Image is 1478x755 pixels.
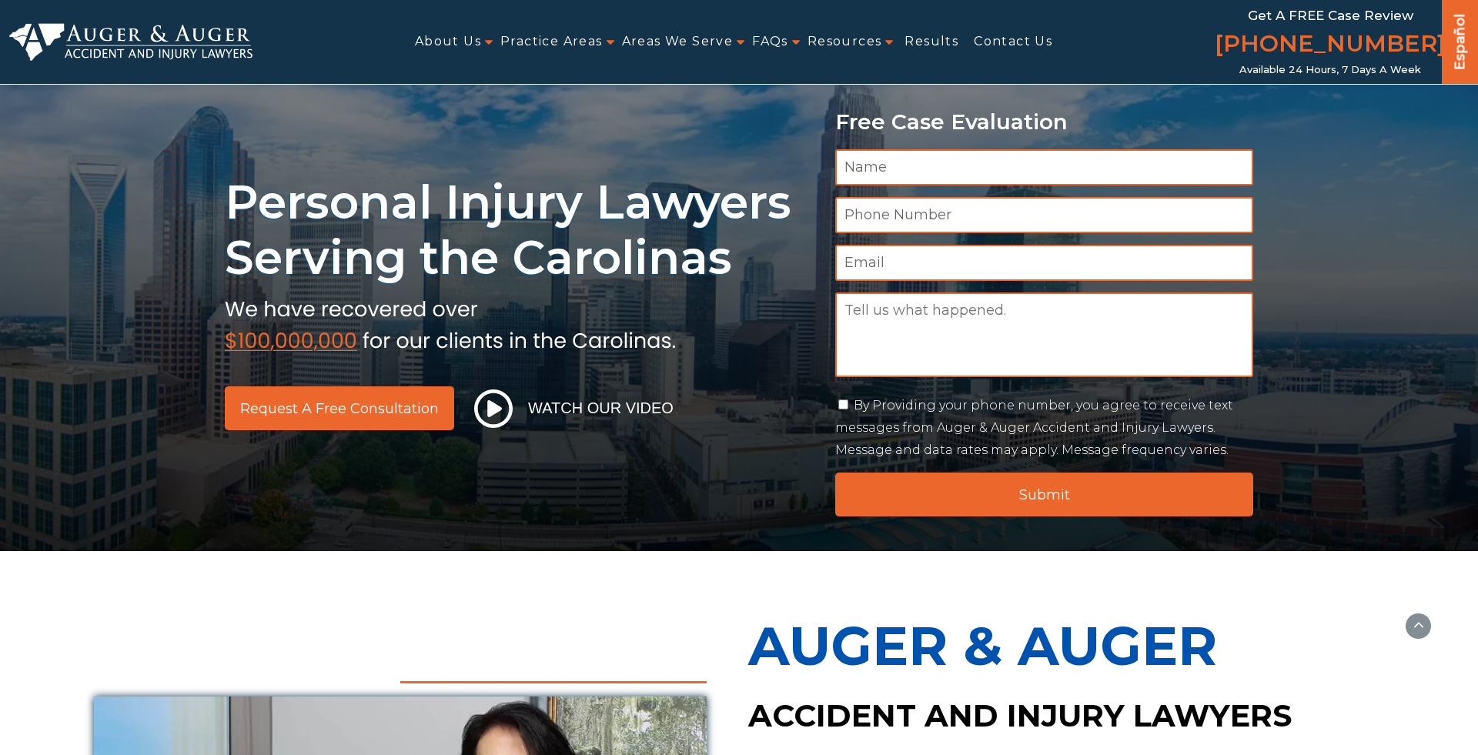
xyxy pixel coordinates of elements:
input: Name [835,149,1253,185]
a: Resources [808,25,882,59]
p: Free Case Evaluation [835,110,1253,134]
a: [PHONE_NUMBER] [1215,27,1446,64]
img: sub text [225,293,676,352]
h2: Accident and Injury Lawyers [748,694,1384,737]
input: Email [835,245,1253,281]
input: Phone Number [835,197,1253,233]
a: Contact Us [974,25,1052,59]
span: Request a Free Consultation [240,402,439,416]
a: Request a Free Consultation [225,386,454,430]
input: Submit [835,473,1253,516]
span: Get a FREE Case Review [1248,8,1413,23]
label: By Providing your phone number, you agree to receive text messages from Auger & Auger Accident an... [835,398,1233,457]
a: About Us [415,25,481,59]
h1: Personal Injury Lawyers Serving the Carolinas [225,175,817,286]
a: Practice Areas [500,25,603,59]
button: scroll to up [1405,613,1432,640]
a: FAQs [752,25,788,59]
p: Auger & Auger [748,597,1384,694]
button: Watch Our Video [470,389,678,429]
a: Results [905,25,958,59]
a: Areas We Serve [622,25,734,59]
span: Available 24 Hours, 7 Days a Week [1239,64,1421,76]
img: Auger & Auger Accident and Injury Lawyers Logo [9,23,252,60]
